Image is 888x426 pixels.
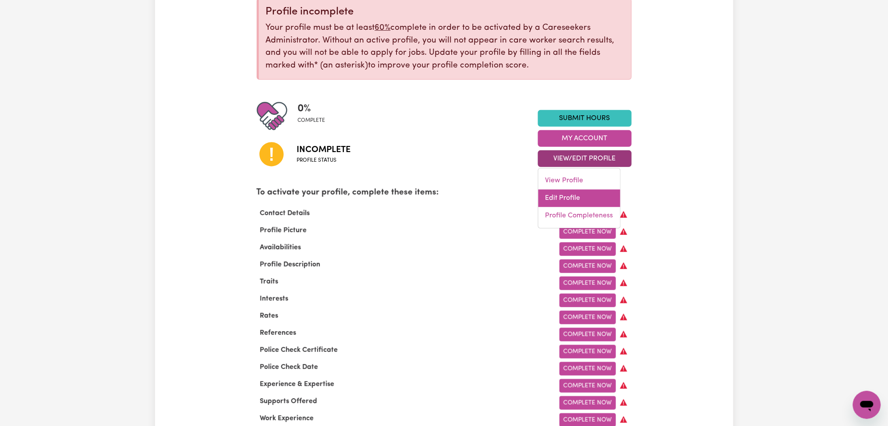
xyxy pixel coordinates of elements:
a: Complete Now [559,259,616,273]
span: Rates [257,312,282,319]
a: Complete Now [559,294,616,307]
a: Submit Hours [538,110,632,127]
span: Contact Details [257,210,314,217]
span: Supports Offered [257,398,321,405]
p: To activate your profile, complete these items: [257,187,632,199]
a: Complete Now [559,362,616,376]
a: Complete Now [559,242,616,256]
a: Complete Now [559,311,616,324]
u: 60% [375,24,391,32]
div: Profile completeness: 0% [298,101,333,131]
span: Incomplete [297,143,351,156]
span: an asterisk [315,61,368,70]
span: Police Check Certificate [257,347,342,354]
a: Complete Now [559,379,616,393]
div: View/Edit Profile [538,168,621,229]
span: Experience & Expertise [257,381,338,388]
a: View Profile [538,172,620,190]
a: Complete Now [559,396,616,410]
span: Traits [257,278,282,285]
a: Profile Completeness [538,207,620,225]
span: complete [298,117,325,124]
a: Complete Now [559,225,616,239]
span: Work Experience [257,415,318,422]
div: Profile incomplete [266,6,624,18]
button: My Account [538,130,632,147]
span: Profile Picture [257,227,311,234]
span: Police Check Date [257,364,322,371]
span: Interests [257,295,292,302]
span: References [257,330,300,337]
span: Availabilities [257,244,305,251]
span: Profile status [297,156,351,164]
span: 0 % [298,101,325,117]
button: View/Edit Profile [538,150,632,167]
p: Your profile must be at least complete in order to be activated by a Careseekers Administrator. W... [266,22,624,72]
a: Complete Now [559,328,616,341]
span: Profile Description [257,261,324,268]
a: Complete Now [559,345,616,359]
a: Edit Profile [538,190,620,207]
a: Complete Now [559,277,616,290]
iframe: Button to launch messaging window [853,391,881,419]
